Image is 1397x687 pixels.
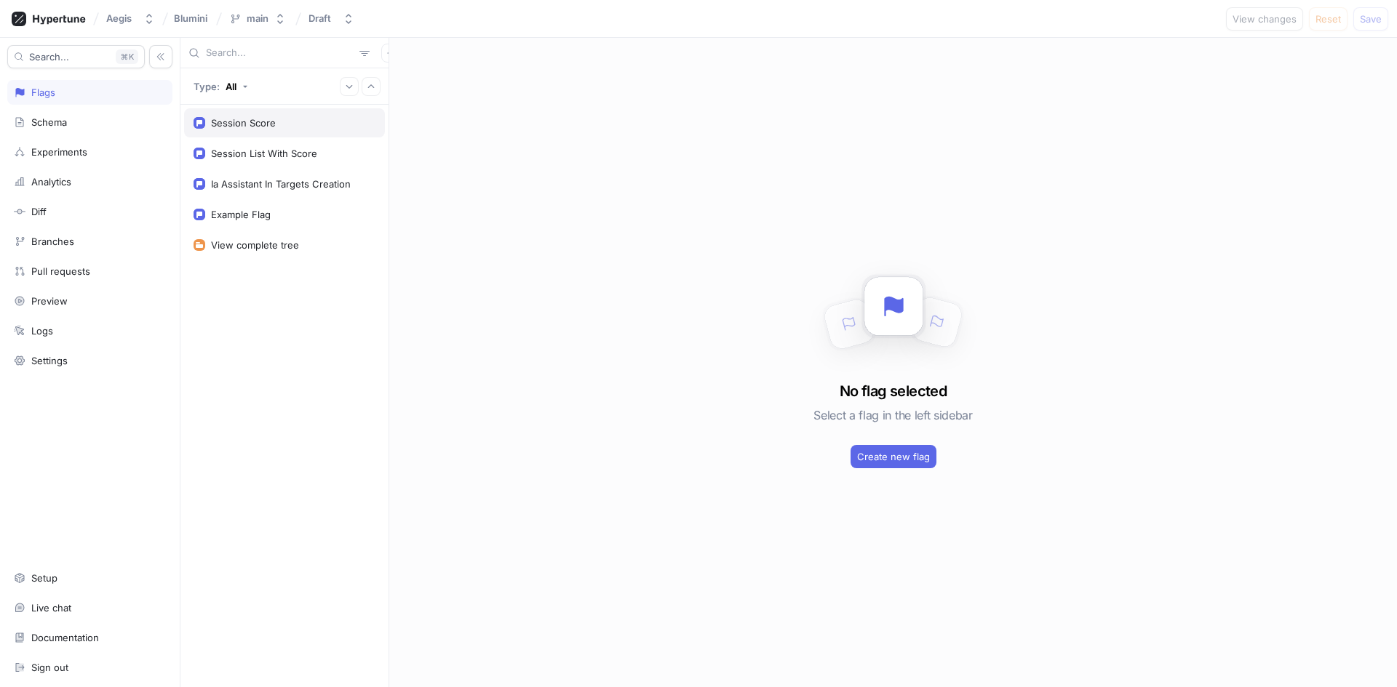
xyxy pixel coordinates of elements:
button: Draft [303,7,360,31]
div: Live chat [31,602,71,614]
div: Branches [31,236,74,247]
div: main [247,12,268,25]
div: Ia Assistant In Targets Creation [211,178,351,190]
div: Setup [31,572,57,584]
div: Logs [31,325,53,337]
div: Draft [309,12,331,25]
div: Pull requests [31,265,90,277]
div: Sign out [31,662,68,673]
h3: No flag selected [840,380,947,402]
div: Session List With Score [211,148,317,159]
div: Analytics [31,176,71,188]
span: Search... [29,52,69,61]
span: Save [1360,15,1382,23]
span: View changes [1233,15,1297,23]
button: Aegis [100,7,161,31]
div: Preview [31,295,68,307]
div: Flags [31,87,55,98]
div: K [116,49,138,64]
div: View complete tree [211,239,299,251]
button: Save [1353,7,1388,31]
button: Expand all [340,77,359,96]
div: All [226,81,236,92]
span: Blumini [174,13,207,23]
div: Diff [31,206,47,217]
button: Create new flag [851,445,936,468]
div: Session Score [211,117,276,129]
div: Aegis [106,12,132,25]
button: Search...K [7,45,145,68]
input: Search... [206,46,354,60]
button: main [223,7,292,31]
button: Collapse all [362,77,381,96]
button: Type: All [188,73,253,99]
a: Documentation [7,625,172,650]
span: Reset [1316,15,1341,23]
div: Experiments [31,146,87,158]
span: Create new flag [857,452,930,461]
div: Settings [31,355,68,366]
div: Schema [31,116,67,128]
p: Type: [194,81,220,92]
button: Reset [1309,7,1348,31]
div: Documentation [31,632,99,643]
h5: Select a flag in the left sidebar [813,402,972,428]
button: View changes [1226,7,1303,31]
div: Example Flag [211,209,271,220]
